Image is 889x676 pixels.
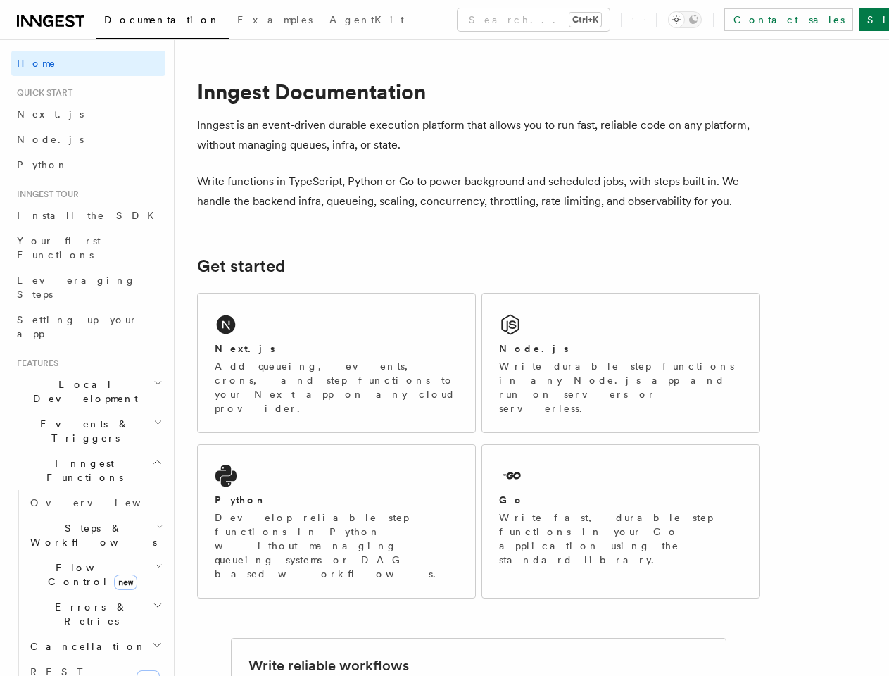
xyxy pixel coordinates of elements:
span: Setting up your app [17,314,138,339]
span: Steps & Workflows [25,521,157,549]
h1: Inngest Documentation [197,79,760,104]
span: Inngest Functions [11,456,152,484]
a: Get started [197,256,285,276]
span: Local Development [11,377,153,406]
span: Errors & Retries [25,600,153,628]
button: Cancellation [25,634,165,659]
button: Steps & Workflows [25,515,165,555]
a: Overview [25,490,165,515]
a: Node.js [11,127,165,152]
span: new [114,575,137,590]
p: Write functions in TypeScript, Python or Go to power background and scheduled jobs, with steps bu... [197,172,760,211]
a: Documentation [96,4,229,39]
span: Examples [237,14,313,25]
span: Next.js [17,108,84,120]
button: Errors & Retries [25,594,165,634]
a: Home [11,51,165,76]
h2: Node.js [499,342,569,356]
a: Install the SDK [11,203,165,228]
p: Inngest is an event-driven durable execution platform that allows you to run fast, reliable code ... [197,115,760,155]
button: Flow Controlnew [25,555,165,594]
span: Your first Functions [17,235,101,261]
a: Your first Functions [11,228,165,268]
p: Write durable step functions in any Node.js app and run on servers or serverless. [499,359,743,415]
button: Toggle dark mode [668,11,702,28]
button: Search...Ctrl+K [458,8,610,31]
h2: Next.js [215,342,275,356]
a: Python [11,152,165,177]
a: Setting up your app [11,307,165,346]
a: GoWrite fast, durable step functions in your Go application using the standard library. [481,444,760,599]
span: Node.js [17,134,84,145]
a: Next.jsAdd queueing, events, crons, and step functions to your Next app on any cloud provider. [197,293,476,433]
p: Develop reliable step functions in Python without managing queueing systems or DAG based workflows. [215,511,458,581]
span: Events & Triggers [11,417,153,445]
h2: Write reliable workflows [248,656,409,675]
span: Inngest tour [11,189,79,200]
span: Python [17,159,68,170]
span: AgentKit [329,14,404,25]
a: AgentKit [321,4,412,38]
a: Node.jsWrite durable step functions in any Node.js app and run on servers or serverless. [481,293,760,433]
a: Contact sales [724,8,853,31]
span: Overview [30,497,175,508]
button: Inngest Functions [11,451,165,490]
a: Examples [229,4,321,38]
span: Cancellation [25,639,146,653]
span: Home [17,56,56,70]
span: Documentation [104,14,220,25]
p: Write fast, durable step functions in your Go application using the standard library. [499,511,743,567]
a: Leveraging Steps [11,268,165,307]
kbd: Ctrl+K [569,13,601,27]
p: Add queueing, events, crons, and step functions to your Next app on any cloud provider. [215,359,458,415]
span: Features [11,358,58,369]
span: Flow Control [25,561,155,589]
span: Quick start [11,87,72,99]
h2: Python [215,493,267,507]
span: Install the SDK [17,210,163,221]
h2: Go [499,493,524,507]
button: Local Development [11,372,165,411]
span: Leveraging Steps [17,275,136,300]
a: Next.js [11,101,165,127]
a: PythonDevelop reliable step functions in Python without managing queueing systems or DAG based wo... [197,444,476,599]
button: Events & Triggers [11,411,165,451]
